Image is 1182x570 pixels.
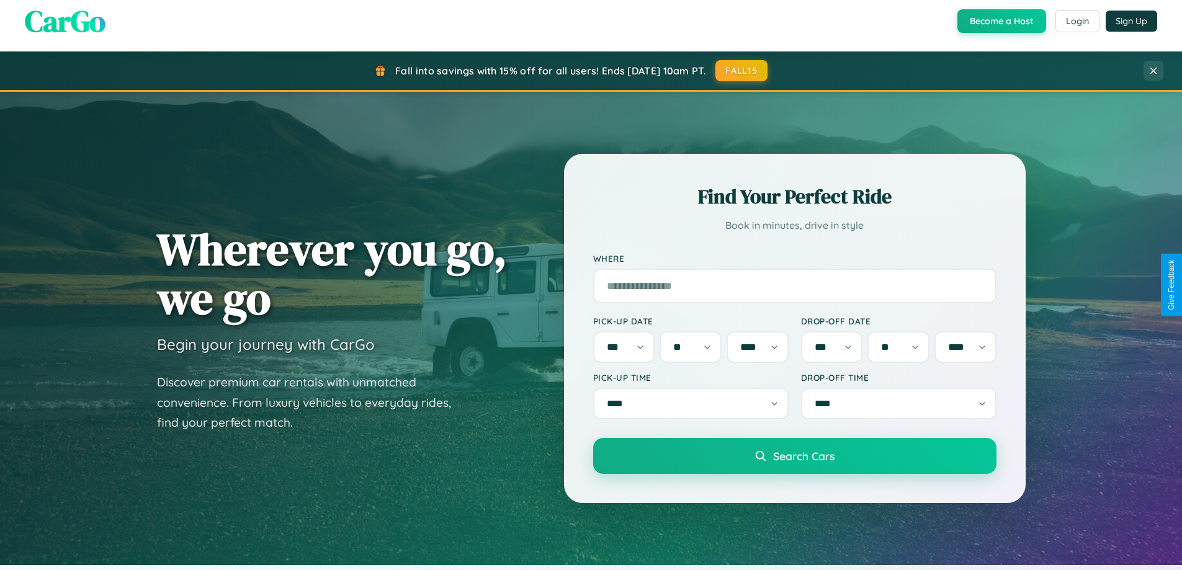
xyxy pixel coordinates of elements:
button: Become a Host [957,9,1046,33]
label: Drop-off Time [801,372,996,383]
div: Give Feedback [1167,260,1176,310]
button: Search Cars [593,438,996,474]
span: CarGo [25,1,105,42]
span: Search Cars [773,449,835,463]
h2: Find Your Perfect Ride [593,183,996,210]
label: Pick-up Time [593,372,789,383]
label: Where [593,253,996,264]
button: Sign Up [1106,11,1157,32]
span: Fall into savings with 15% off for all users! Ends [DATE] 10am PT. [395,65,706,77]
p: Book in minutes, drive in style [593,216,996,234]
p: Discover premium car rentals with unmatched convenience. From luxury vehicles to everyday rides, ... [157,372,467,433]
button: Login [1055,10,1099,32]
h3: Begin your journey with CarGo [157,335,375,354]
label: Drop-off Date [801,316,996,326]
h1: Wherever you go, we go [157,225,507,323]
label: Pick-up Date [593,316,789,326]
button: FALL15 [715,60,768,81]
